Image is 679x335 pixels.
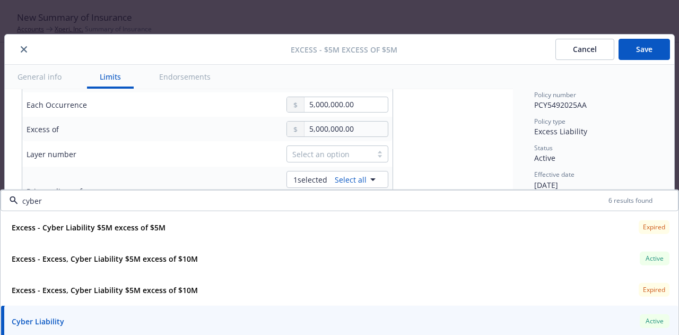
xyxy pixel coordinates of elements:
[146,65,223,89] button: Endorsements
[534,170,574,179] span: Effective date
[27,149,76,160] div: Layer number
[27,124,59,135] div: Excess of
[286,171,388,188] button: 1selectedSelect all
[534,90,576,99] span: Policy number
[18,195,608,206] input: Filter by keyword
[292,149,367,160] div: Select an option
[304,97,388,112] input: 0.00
[12,253,198,263] strong: Excess - Excess, Cyber Liability $5M excess of $10M
[12,222,166,232] strong: Excess - Cyber Liability $5M excess of $5M
[27,186,116,197] div: Primary lines of coverage
[534,117,565,126] span: Policy type
[304,122,388,136] input: 0.00
[534,143,553,152] span: Status
[291,44,397,55] span: Excess - $5M excess of $5M
[555,39,614,60] button: Cancel
[27,99,87,110] div: Each Occurrence
[87,65,134,89] button: Limits
[534,100,587,110] span: PCY5492025AA
[534,180,558,190] span: [DATE]
[293,174,327,185] span: 1 selected
[534,126,587,136] span: Excess Liability
[534,153,555,163] span: Active
[619,39,670,60] button: Save
[5,65,74,89] button: General info
[330,174,367,185] a: Select all
[18,43,30,56] button: close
